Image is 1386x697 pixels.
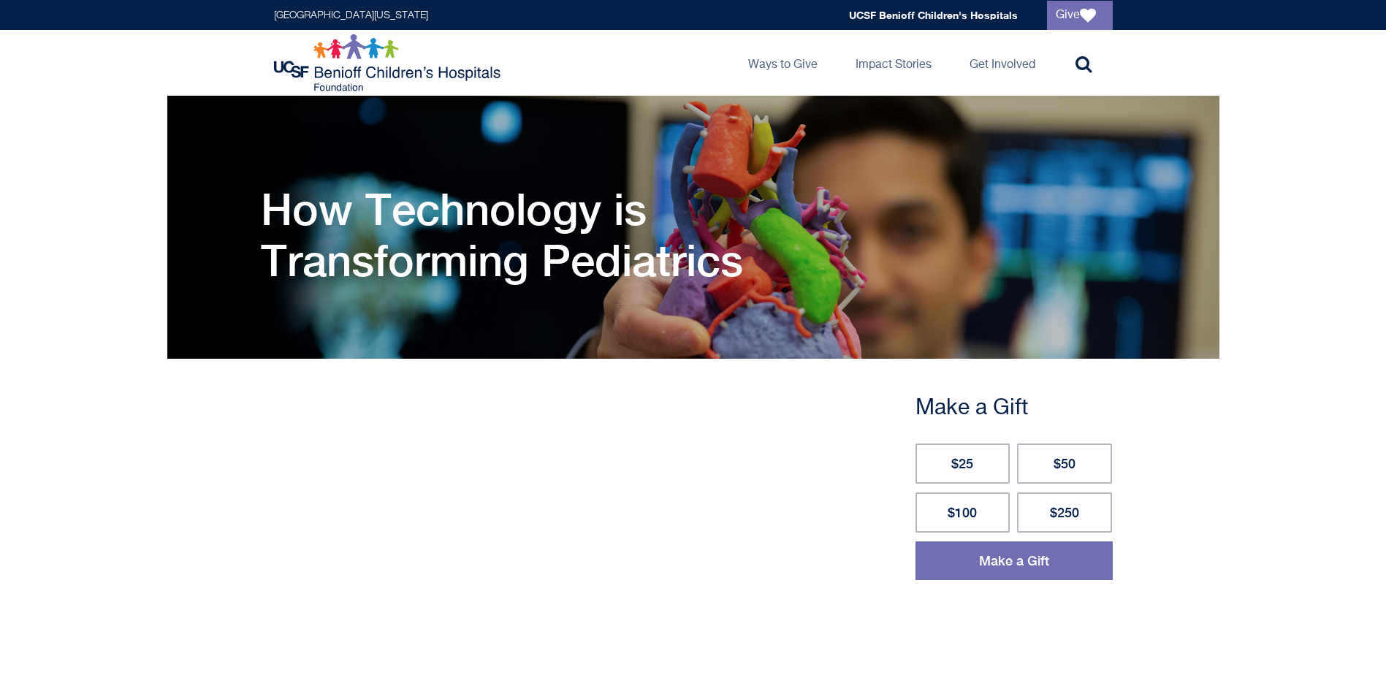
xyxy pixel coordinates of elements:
a: [GEOGRAPHIC_DATA][US_STATE] [274,10,428,20]
img: Logo for UCSF Benioff Children's Hospitals Foundation [274,34,504,92]
a: Impact Stories [844,30,943,96]
label: $25 [915,443,1010,484]
h1: How Technology is Transforming Pediatrics [261,183,758,286]
a: Get Involved [958,30,1047,96]
button: Make a Gift [915,541,1113,580]
a: Ways to Give [736,30,829,96]
a: UCSF Benioff Children's Hospitals [849,9,1018,21]
label: $100 [915,492,1010,533]
a: Give [1047,1,1113,30]
label: $50 [1017,443,1112,484]
h3: Make a Gift [915,395,1113,422]
label: $250 [1017,492,1112,533]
